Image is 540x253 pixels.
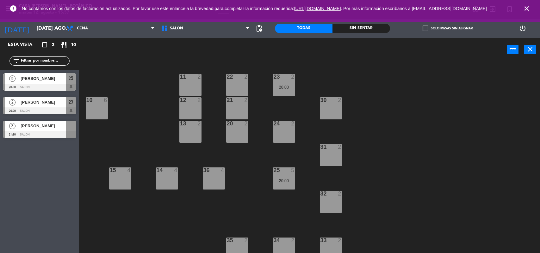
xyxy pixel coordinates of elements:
i: filter_list [13,57,20,65]
div: 2 [338,238,342,243]
div: 4 [127,167,131,173]
i: restaurant [60,41,67,49]
div: 4 [174,167,178,173]
div: 2 [197,74,201,80]
div: 20:00 [273,85,295,89]
div: 2 [291,238,295,243]
div: 2 [338,191,342,196]
div: 20:00 [273,178,295,183]
span: 2 [9,99,16,105]
i: arrow_drop_down [54,25,62,32]
a: [URL][DOMAIN_NAME] [294,6,341,11]
div: 10 [86,97,87,103]
div: 2 [244,238,248,243]
span: pending_actions [255,25,263,32]
i: close [523,5,531,12]
button: power_input [507,45,518,54]
div: 2 [197,121,201,126]
div: 24 [274,121,274,126]
button: close [524,45,536,54]
span: [PERSON_NAME] [21,123,66,129]
div: 14 [157,167,157,173]
span: Cena [77,26,88,31]
div: 2 [338,97,342,103]
span: 23 [69,98,73,106]
span: 25 [69,75,73,82]
i: crop_square [41,41,48,49]
span: [PERSON_NAME] [21,99,66,105]
input: Filtrar por nombre... [20,57,69,64]
span: 10 [71,41,76,49]
i: error [9,5,17,12]
span: No contamos con los datos de facturación actualizados. Por favor use este enlance a la brevedad p... [22,6,487,11]
span: check_box_outline_blank [423,26,428,31]
div: 6 [104,97,108,103]
a: . Por más información escríbanos a [EMAIL_ADDRESS][DOMAIN_NAME] [341,6,487,11]
div: 4 [221,167,225,173]
label: Solo mesas sin asignar [423,26,473,31]
div: Esta vista [3,41,46,49]
div: 2 [244,97,248,103]
div: 34 [274,238,274,243]
div: 2 [291,74,295,80]
div: 23 [274,74,274,80]
div: 36 [203,167,204,173]
div: 2 [197,97,201,103]
div: 25 [274,167,274,173]
span: [PERSON_NAME] [21,75,66,82]
div: 5 [291,167,295,173]
span: 3 [9,123,16,129]
i: power_input [509,45,517,53]
div: Sin sentar [332,24,390,33]
div: 2 [244,74,248,80]
div: 2 [338,144,342,150]
span: 3 [52,41,54,49]
div: 2 [291,121,295,126]
i: close [526,45,534,53]
div: Todas [275,24,332,33]
span: SALON [170,26,183,31]
div: 2 [244,121,248,126]
i: power_settings_new [519,25,526,32]
span: 5 [9,75,16,82]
